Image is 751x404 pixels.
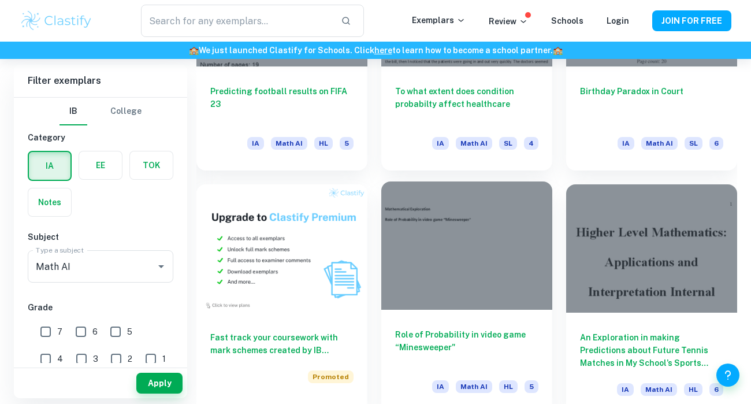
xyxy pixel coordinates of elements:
[395,328,538,366] h6: Role of Probability in video game “Minesweeper"
[716,364,739,387] button: Help and Feedback
[652,10,731,31] button: JOIN FOR FREE
[210,85,354,123] h6: Predicting football results on FIFA 23
[271,137,307,150] span: Math AI
[93,353,98,365] span: 3
[128,353,132,365] span: 2
[28,188,71,216] button: Notes
[60,98,87,125] button: IB
[79,151,122,179] button: EE
[153,258,169,275] button: Open
[456,380,492,393] span: Math AI
[28,231,173,243] h6: Subject
[340,137,354,150] span: 5
[189,46,199,55] span: 🏫
[553,46,563,55] span: 🏫
[374,46,392,55] a: here
[20,9,93,32] img: Clastify logo
[136,373,183,394] button: Apply
[308,370,354,383] span: Promoted
[525,380,538,393] span: 5
[709,383,723,396] span: 6
[196,184,367,313] img: Thumbnail
[489,15,528,28] p: Review
[395,85,538,123] h6: To what extent does condition probabilty affect healthcare
[456,137,492,150] span: Math AI
[130,151,173,179] button: TOK
[127,325,132,338] span: 5
[28,131,173,144] h6: Category
[314,137,333,150] span: HL
[607,16,629,25] a: Login
[499,380,518,393] span: HL
[685,137,702,150] span: SL
[432,380,449,393] span: IA
[432,137,449,150] span: IA
[36,245,84,255] label: Type a subject
[618,137,634,150] span: IA
[57,353,63,365] span: 4
[412,14,466,27] p: Exemplars
[2,44,749,57] h6: We just launched Clastify for Schools. Click to learn how to become a school partner.
[162,353,166,365] span: 1
[141,5,332,37] input: Search for any exemplars...
[641,137,678,150] span: Math AI
[551,16,583,25] a: Schools
[499,137,517,150] span: SL
[524,137,538,150] span: 4
[110,98,142,125] button: College
[709,137,723,150] span: 6
[28,301,173,314] h6: Grade
[210,331,354,357] h6: Fast track your coursework with mark schemes created by IB examiners. Upgrade now
[60,98,142,125] div: Filter type choice
[57,325,62,338] span: 7
[580,85,723,123] h6: Birthday Paradox in Court
[14,65,187,97] h6: Filter exemplars
[641,383,677,396] span: Math AI
[684,383,702,396] span: HL
[247,137,264,150] span: IA
[617,383,634,396] span: IA
[92,325,98,338] span: 6
[29,152,70,180] button: IA
[580,331,723,369] h6: An Exploration in making Predictions about Future Tennis Matches in My School’s Sports Olympiad u...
